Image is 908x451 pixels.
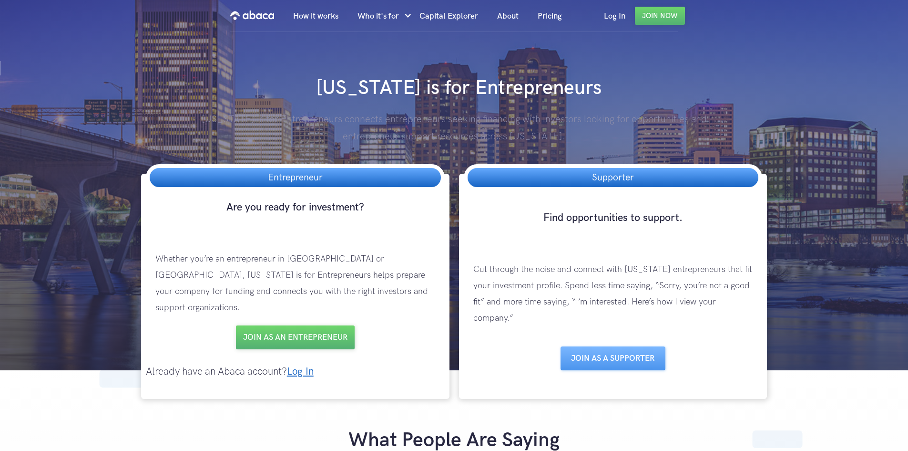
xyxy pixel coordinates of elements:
a: Log In [287,366,314,378]
h3: Supporter [582,168,643,187]
p: Cut through the noise and connect with [US_STATE] entrepreneurs that fit your investment profile.... [464,252,763,336]
h3: Entrepreneur [258,168,332,187]
a: Join Now [635,7,685,25]
h3: Are you ready for investment? [146,200,445,232]
p: Whether you’re an entrepreneur in [GEOGRAPHIC_DATA] or [GEOGRAPHIC_DATA], [US_STATE] is for Entre... [146,241,445,325]
p: Already have an Abaca account? [146,364,314,380]
img: Abaca logo [230,8,274,23]
a: Join as an entrepreneur [236,325,355,349]
h1: [US_STATE] is for Entrepreneurs [316,75,602,101]
h3: Find opportunities to support. [464,211,763,242]
a: Join as a Supporter [561,346,665,370]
